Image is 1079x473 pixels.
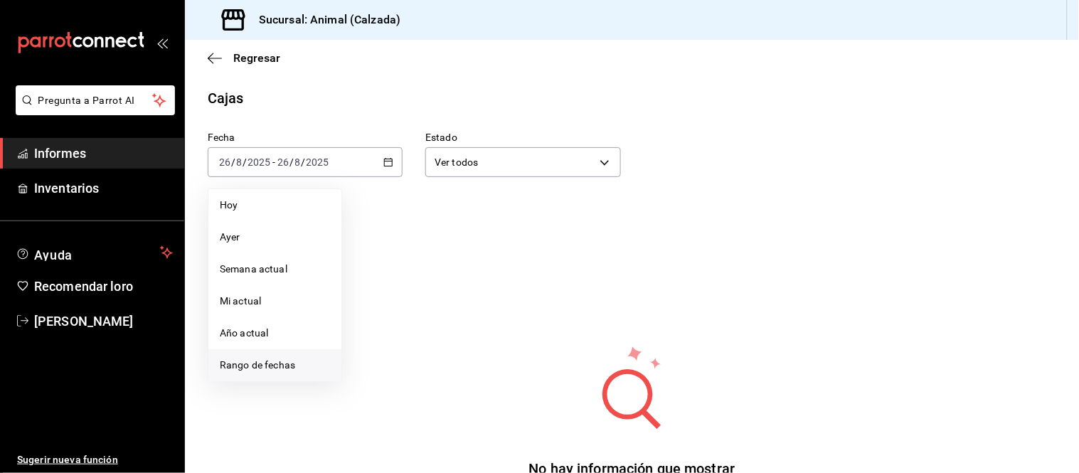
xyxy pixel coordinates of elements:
[156,37,168,48] button: abrir_cajón_menú
[294,156,302,168] input: --
[220,199,238,211] font: Hoy
[233,51,280,65] font: Regresar
[425,132,457,144] font: Estado
[259,13,400,26] font: Sucursal: Animal (Calzada)
[208,132,235,144] font: Fecha
[34,181,99,196] font: Inventarios
[289,156,294,168] font: /
[220,295,261,307] font: Mi actual
[208,90,244,107] font: Cajas
[38,95,135,106] font: Pregunta a Parrot AI
[34,314,134,329] font: [PERSON_NAME]
[277,156,289,168] input: --
[220,231,240,243] font: Ayer
[34,279,133,294] font: Recomendar loro
[218,156,231,168] input: --
[302,156,306,168] font: /
[10,103,175,118] a: Pregunta a Parrot AI
[243,156,247,168] font: /
[208,51,280,65] button: Regresar
[272,156,275,168] font: -
[306,156,330,168] input: ----
[16,85,175,115] button: Pregunta a Parrot AI
[220,359,295,371] font: Rango de fechas
[17,454,118,465] font: Sugerir nueva función
[235,156,243,168] input: --
[220,263,287,275] font: Semana actual
[34,248,73,262] font: Ayuda
[34,146,86,161] font: Informes
[231,156,235,168] font: /
[435,156,478,168] font: Ver todos
[247,156,271,168] input: ----
[220,327,268,339] font: Año actual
